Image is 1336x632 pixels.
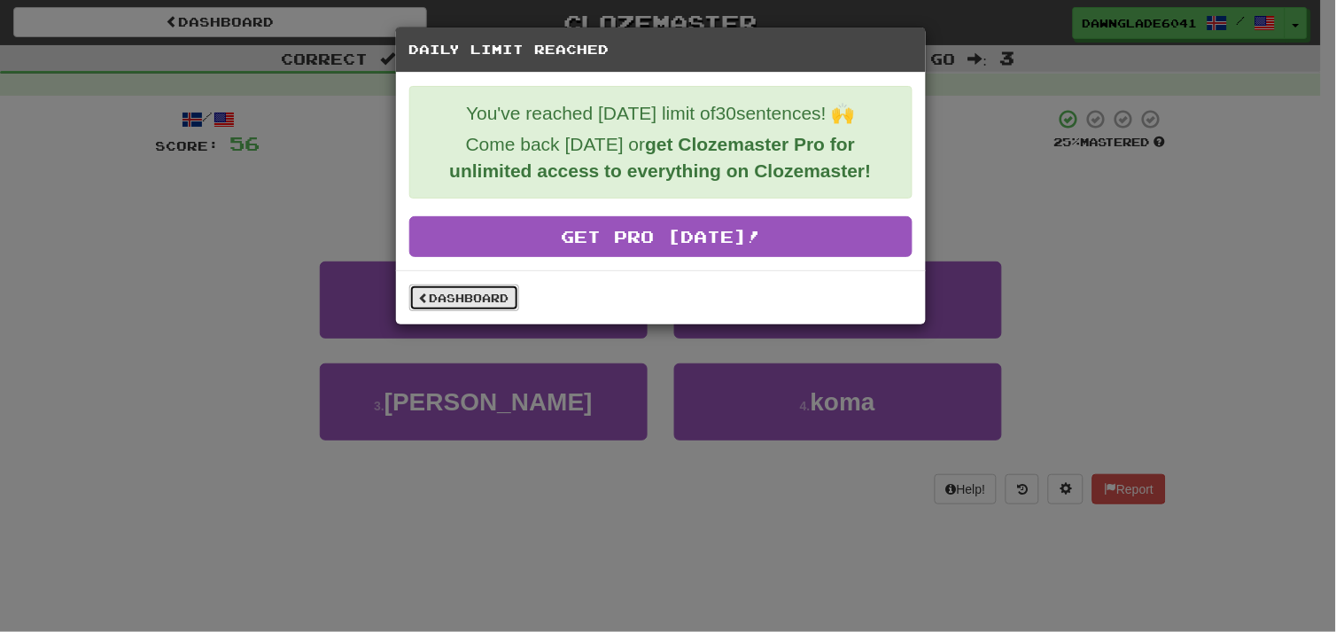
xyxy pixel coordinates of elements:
[409,285,519,311] a: Dashboard
[423,131,898,184] p: Come back [DATE] or
[409,216,913,257] a: Get Pro [DATE]!
[409,41,913,59] h5: Daily Limit Reached
[423,100,898,127] p: You've reached [DATE] limit of 30 sentences! 🙌
[449,134,871,181] strong: get Clozemaster Pro for unlimited access to everything on Clozemaster!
